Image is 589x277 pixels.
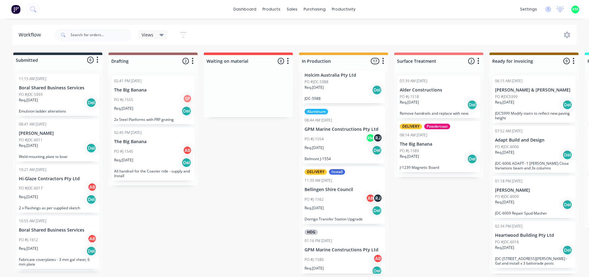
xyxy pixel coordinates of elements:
[114,117,192,122] p: 2x Steel Platforms with FRP grating
[305,266,324,271] p: Req. [DATE]
[259,5,284,14] div: products
[495,87,573,93] p: [PERSON_NAME] & [PERSON_NAME]
[372,266,382,276] div: Del
[305,117,332,123] div: 08:44 AM [DATE]
[19,176,97,181] p: Hi-Glaze Contractors Pty Ltd
[495,111,573,120] p: JDC5999 Modify stairs to reflect new paving height
[19,92,43,97] p: PO #JDC-5993
[305,187,382,192] p: Bellingen Shire Council
[305,156,382,161] p: Belmont J-1554
[19,31,44,39] div: Workflow
[400,142,478,147] p: The Big Banana
[495,128,523,134] div: 07:52 AM [DATE]
[495,233,573,238] p: Heartwood Building Pty Ltd
[495,239,519,245] p: PO #JDC-6016
[400,148,419,154] p: PO #J-1589
[19,154,97,159] p: Weld mounting plate to boat
[493,126,575,173] div: 07:52 AM [DATE]Adapt Build and DesignPO #JDC-6006Req.[DATE]DelJDC-6006 ADAPT- 1 [PERSON_NAME] Clo...
[400,154,419,159] p: Req. [DATE]
[373,133,382,143] div: RJ
[562,150,572,160] div: Del
[305,79,328,85] p: PO #JDC-5988
[19,167,46,173] div: 10:21 AM [DATE]
[19,206,97,210] p: 2 x Flashings as per supplied sketch
[305,178,332,183] div: 11:39 AM [DATE]
[305,73,382,78] p: Holcim Australia Pty Ltd
[86,194,96,204] div: Del
[495,100,514,105] p: Req. [DATE]
[181,106,191,116] div: Del
[19,143,38,148] p: Req. [DATE]
[305,257,324,262] p: PO #J-1580
[305,238,332,244] div: 01:16 PM [DATE]
[16,74,99,116] div: 11:15 AM [DATE]Boral Shared Business ServicesPO #JDC-5993Req.[DATE]DelEmulsion ladder alterations
[400,165,478,170] p: J-1239 Magnetic Board
[305,229,318,235] div: HDG
[329,5,359,14] div: productivity
[495,144,519,150] p: PO #JDC-6006
[495,199,514,205] p: Req. [DATE]
[19,121,46,127] div: 08:41 AM [DATE]
[562,100,572,110] div: Del
[19,218,46,224] div: 10:55 AM [DATE]
[114,87,192,93] p: The Big Banana
[19,228,97,233] p: Boral Shared Business Services
[114,97,133,103] p: PO #J-1555
[373,254,382,263] div: AB
[86,246,96,256] div: Del
[305,217,382,221] p: Dorrigo Transfer Station Upgrade
[495,224,523,229] div: 02:34 PM [DATE]
[400,132,427,138] div: 08:14 AM [DATE]
[114,78,142,84] div: 02:41 PM [DATE]
[366,133,375,143] div: RM
[19,246,38,251] p: Req. [DATE]
[424,124,450,129] div: Powdercoat
[19,185,43,191] p: PO #JDC-6017
[302,106,385,164] div: Aluminum08:44 AM [DATE]GPM Marine Constructions Pty LtdPO #J-1554RMRJReq.[DATE]DelBelmont J-1554
[562,245,572,255] div: Del
[142,32,153,38] span: Views
[19,109,97,113] p: Emulsion ladder alterations
[400,78,427,84] div: 07:39 AM [DATE]
[87,234,97,243] div: AB
[493,176,575,218] div: 01:18 PM [DATE][PERSON_NAME]PO #JDC-6009Req.[DATE]DelJDC-6009 Repair Spud Masher
[467,154,477,164] div: Del
[181,158,191,168] div: Del
[329,169,345,175] div: Install
[19,131,97,136] p: [PERSON_NAME]
[493,221,575,268] div: 02:34 PM [DATE]Heartwood Building Pty LtdPO #JDC-6016Req.[DATE]DelJDC-[STREET_ADDRESS][PERSON_NAM...
[70,29,132,41] input: Search for orders...
[114,139,192,144] p: The Big Banana
[284,5,301,14] div: sales
[400,100,419,105] p: Req. [DATE]
[572,6,578,12] span: RM
[517,5,540,14] div: settings
[495,211,573,215] p: JDC-6009 Repair Spud Masher
[302,61,385,103] div: Holcim Australia Pty LtdPO #JDC-5988Req.[DATE]DelJDC-5988
[183,146,192,155] div: AB
[230,5,259,14] a: dashboard
[495,161,573,170] p: JDC-6006 ADAPT- 1 [PERSON_NAME] Close Variations beam and 3x columns
[305,109,328,114] div: Aluminum
[400,87,478,93] p: Alder Constructions
[112,76,194,124] div: 02:41 PM [DATE]The Big BananaPO #J-1555SPReq.[DATE]Del2x Steel Platforms with FRP grating
[301,5,329,14] div: purchasing
[495,94,518,100] p: PO #JDC5999
[16,216,99,269] div: 10:55 AM [DATE]Boral Shared Business ServicesPO #J-1612ABReq.[DATE]DelFabricate coverplates - 3 m...
[19,194,38,200] p: Req. [DATE]
[305,127,382,132] p: GPM Marine Constructions Pty Ltd
[305,205,324,211] p: Req. [DATE]
[19,137,43,143] p: PO #JDC-6011
[397,76,480,118] div: 07:39 AM [DATE]Alder ConstructionsPO #J-1518Req.[DATE]DelRemove handrails and replace with new.
[305,247,382,253] p: GPM Marine Constructions Pty Ltd
[495,78,523,84] div: 06:15 AM [DATE]
[114,130,142,135] div: 02:45 PM [DATE]
[495,138,573,143] p: Adapt Build and Design
[400,111,478,116] p: Remove handrails and replace with new.
[400,94,419,100] p: PO #J-1518
[305,145,324,151] p: Req. [DATE]
[16,119,99,161] div: 08:41 AM [DATE][PERSON_NAME]PO #JDC-6011Req.[DATE]DelWeld mounting plate to boat
[495,178,523,184] div: 01:18 PM [DATE]
[373,194,382,203] div: RJ
[114,157,133,163] p: Req. [DATE]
